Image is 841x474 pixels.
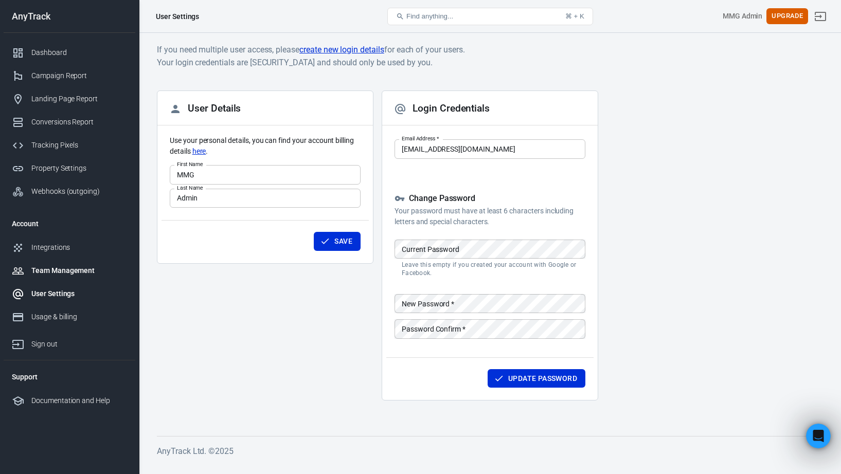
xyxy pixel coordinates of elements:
[723,11,763,22] div: Account id: kldLq02M
[31,47,127,58] div: Dashboard
[4,364,135,389] li: Support
[4,134,135,157] a: Tracking Pixels
[565,12,584,20] div: ⌘ + K
[170,189,361,208] input: Doe
[395,206,585,227] p: Your password must have at least 6 characters including letters and special characters.
[169,103,241,115] h2: User Details
[4,41,135,64] a: Dashboard
[170,165,361,184] input: John
[31,94,127,104] div: Landing Page Report
[4,180,135,203] a: Webhooks (outgoing)
[806,424,831,448] iframe: Intercom live chat
[387,8,593,25] button: Find anything...⌘ + K
[177,184,203,192] label: Last Name
[395,193,585,204] h5: Change Password
[4,64,135,87] a: Campaign Report
[402,135,439,142] label: Email Address
[4,157,135,180] a: Property Settings
[31,117,127,127] div: Conversions Report
[31,265,127,276] div: Team Management
[31,140,127,151] div: Tracking Pixels
[4,12,135,21] div: AnyTrack
[406,12,453,20] span: Find anything...
[4,111,135,134] a: Conversions Report
[31,339,127,350] div: Sign out
[157,43,823,69] h6: If you need multiple user access, please for each of your users. Your login credentials are [SECU...
[170,135,361,157] p: Use your personal details, you can find your account billing details .
[4,282,135,305] a: User Settings
[4,236,135,259] a: Integrations
[766,8,808,24] button: Upgrade
[4,259,135,282] a: Team Management
[4,305,135,329] a: Usage & billing
[314,232,361,251] button: Save
[157,445,823,458] h6: AnyTrack Ltd. © 2025
[394,103,490,115] h2: Login Credentials
[31,242,127,253] div: Integrations
[488,369,585,388] button: Update Password
[4,329,135,356] a: Sign out
[402,261,578,277] p: Leave this empty if you created your account with Google or Facebook.
[156,11,199,22] div: User Settings
[299,43,384,56] a: create new login details
[31,288,127,299] div: User Settings
[31,70,127,81] div: Campaign Report
[192,146,206,157] a: here
[4,211,135,236] li: Account
[31,312,127,322] div: Usage & billing
[31,163,127,174] div: Property Settings
[808,4,833,29] a: Sign out
[31,186,127,197] div: Webhooks (outgoing)
[31,395,127,406] div: Documentation and Help
[177,160,203,168] label: First Name
[4,87,135,111] a: Landing Page Report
